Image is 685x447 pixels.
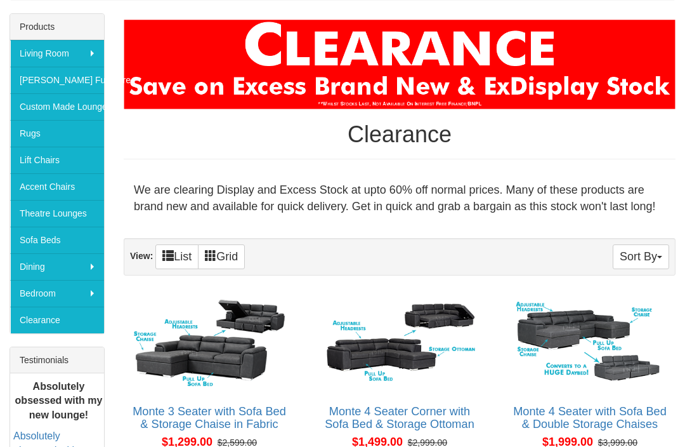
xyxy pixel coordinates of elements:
a: Monte 4 Seater with Sofa Bed & Double Storage Chaises [513,405,667,430]
a: Sofa Beds [10,227,104,253]
a: Accent Chairs [10,173,104,200]
a: Lift Chairs [10,147,104,173]
a: Custom Made Lounges [10,93,104,120]
div: Products [10,14,104,40]
a: Bedroom [10,280,104,307]
a: List [155,244,199,269]
img: Monte 3 Seater with Sofa Bed & Storage Chaise in Fabric [131,295,288,392]
a: Living Room [10,40,104,67]
strong: View: [130,251,153,261]
a: [PERSON_NAME] Furniture [10,67,104,93]
a: Dining [10,253,104,280]
button: Sort By [613,244,669,269]
a: Clearance [10,307,104,333]
img: Monte 4 Seater Corner with Sofa Bed & Storage Ottoman [321,295,478,392]
h1: Clearance [124,122,675,147]
a: Theatre Lounges [10,200,104,227]
a: Grid [198,244,245,269]
div: We are clearing Display and Excess Stock at upto 60% off normal prices. Many of these products ar... [124,172,675,225]
b: Absolutely obsessed with my new lounge! [15,381,103,421]
img: Clearance [124,20,675,109]
img: Monte 4 Seater with Sofa Bed & Double Storage Chaises [511,295,669,392]
a: Monte 4 Seater Corner with Sofa Bed & Storage Ottoman [325,405,474,430]
a: Monte 3 Seater with Sofa Bed & Storage Chaise in Fabric [133,405,286,430]
div: Testimonials [10,347,104,373]
a: Rugs [10,120,104,147]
